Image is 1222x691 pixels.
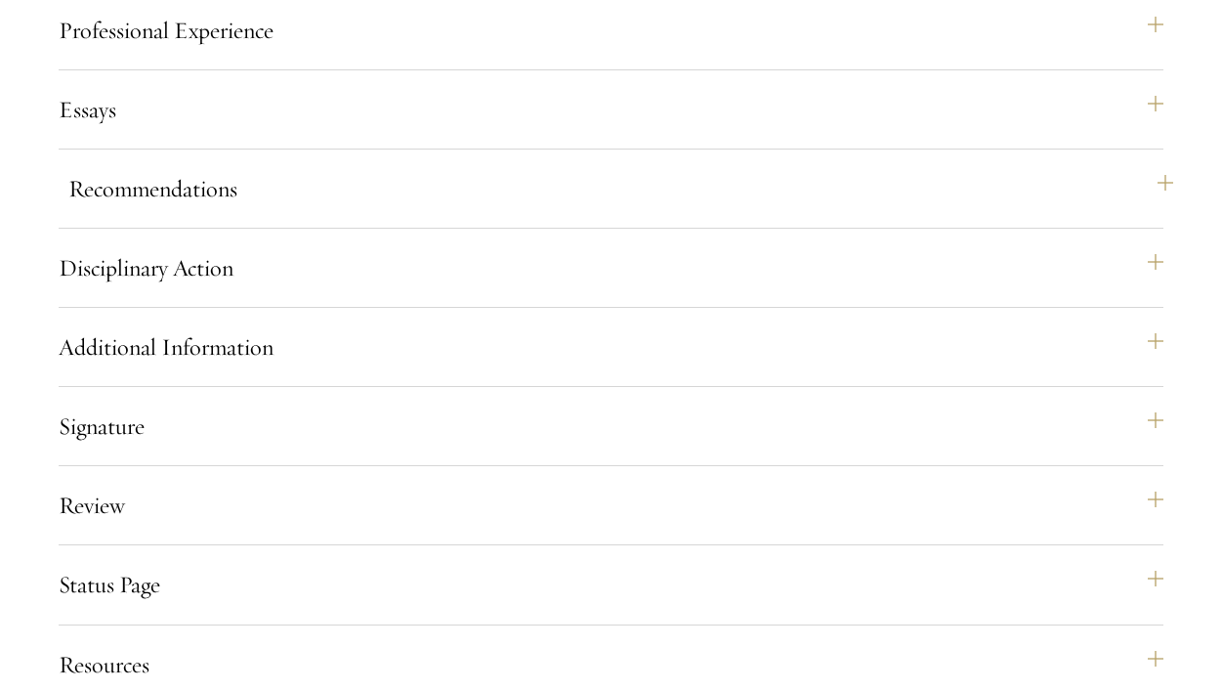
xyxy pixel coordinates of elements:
[59,244,1163,291] button: Disciplinary Action
[59,403,1163,450] button: Signature
[59,561,1163,608] button: Status Page
[68,165,1173,212] button: Recommendations
[59,641,1163,688] button: Resources
[59,482,1163,529] button: Review
[59,86,1163,133] button: Essays
[59,7,1163,54] button: Professional Experience
[59,324,1163,370] button: Additional Information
